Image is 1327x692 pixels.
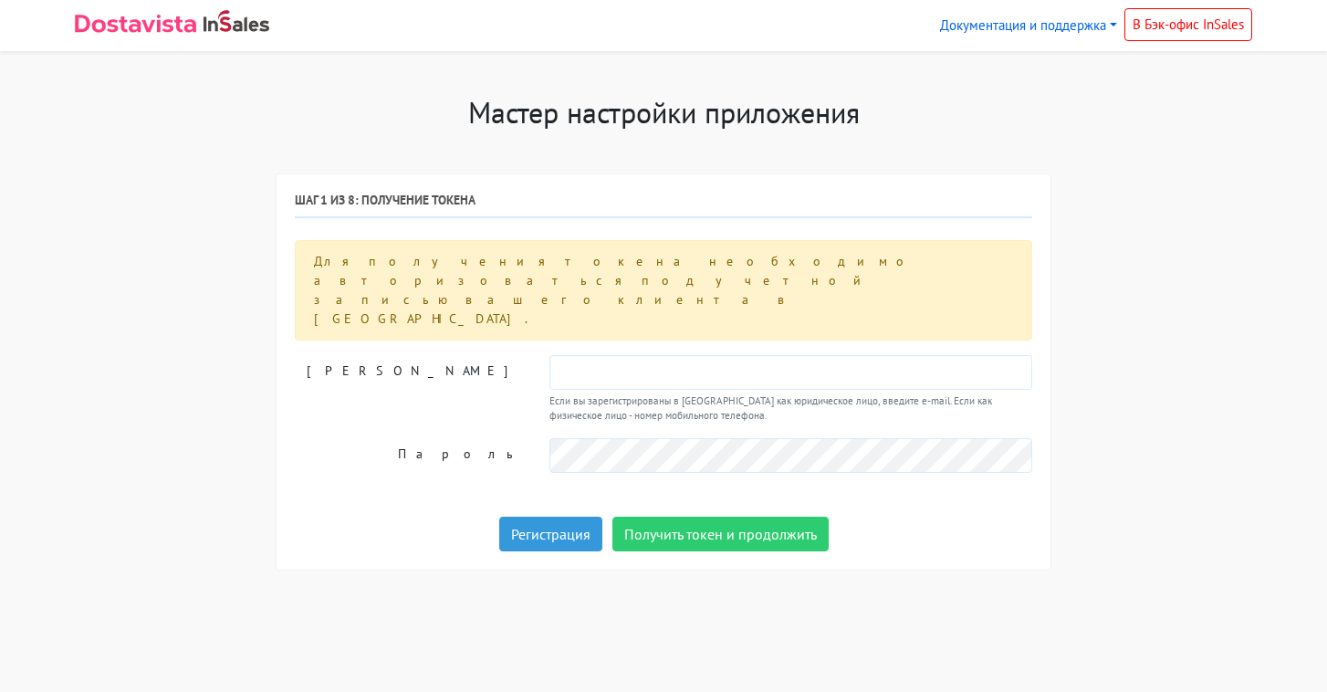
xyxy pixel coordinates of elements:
[281,438,536,473] label: Пароль
[499,517,602,551] a: Регистрация
[612,517,829,551] button: Получить токен и продолжить
[1124,8,1252,41] a: В Бэк-офис InSales
[933,8,1124,44] a: Документация и поддержка
[75,15,196,33] img: Dostavista - срочная курьерская служба доставки
[281,355,536,425] label: [PERSON_NAME]
[204,10,269,32] img: InSales
[295,240,1032,341] div: Для получения токена необходимо авторизоваться под учетной записью вашего клиента в [GEOGRAPHIC_D...
[549,393,1032,425] small: Если вы зарегистрированы в [GEOGRAPHIC_DATA] как юридическое лицо, введите e-mail. Если как физич...
[276,95,1051,130] h1: Мастер настройки приложения
[295,193,1032,217] h6: Шаг 1 из 8: Получение токена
